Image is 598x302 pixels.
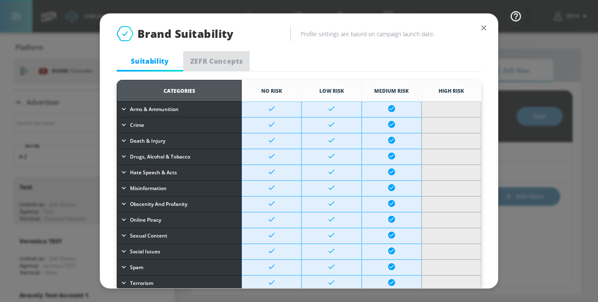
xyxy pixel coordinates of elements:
span: Brand Suitability [137,26,234,41]
span: Arms & Ammunition [130,105,179,114]
span: Low Risk [319,87,344,94]
span: Spam [130,263,143,272]
button: Arms & Ammunition [118,103,241,116]
span: Hate Speech & Acts [130,168,177,177]
span: Crime [130,121,144,130]
button: Death & Injury [118,135,241,147]
button: Drugs, Alcohol & Tobacco [118,151,241,163]
button: Terrorism [118,277,241,290]
button: Hate Speech & Acts [118,166,241,179]
span: Death & Injury [130,136,165,146]
span: Sexual Content [130,231,167,240]
span: Obscenity and Profanity [130,200,187,209]
h6: Profile settings are based on campaign launch date. [301,30,481,38]
span: Social Issues [130,247,160,256]
button: Open Resource Center [504,4,527,27]
span: No Risk [261,87,282,94]
button: Online Piracy [118,214,241,226]
span: Misinformation [130,184,167,193]
button: Crime [118,119,241,131]
span: Drugs, Alcohol & Tobacco [130,152,190,161]
span: ZEFR Concepts [188,57,245,66]
span: Terrorism [130,279,153,288]
span: Online Piracy [130,215,161,225]
button: Sexual Content [118,230,241,242]
button: Spam [118,261,241,274]
span: High Risk [439,87,464,94]
button: Obscenity and Profanity [118,198,241,210]
span: Medium Risk [374,87,409,94]
span: Suitability [122,57,178,66]
button: Misinformation [118,182,241,195]
button: Social Issues [118,245,241,258]
th: Categories [117,80,242,101]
